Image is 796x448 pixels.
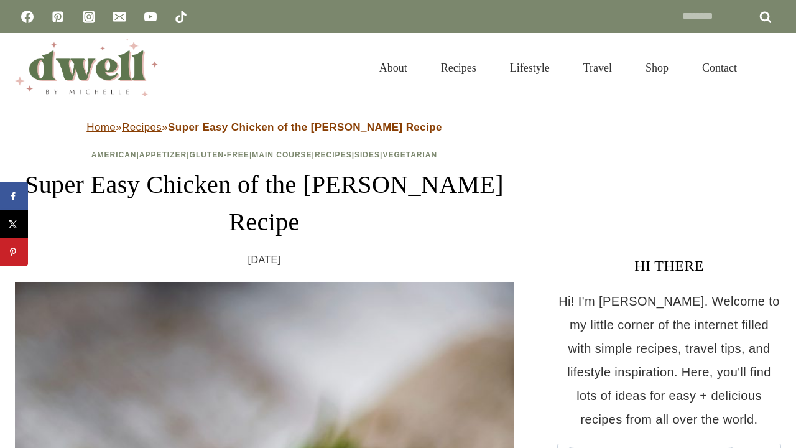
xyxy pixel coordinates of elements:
[91,151,437,159] span: | | | | | |
[252,151,312,159] a: Main Course
[685,46,754,90] a: Contact
[138,4,163,29] a: YouTube
[493,46,567,90] a: Lifestyle
[363,46,754,90] nav: Primary Navigation
[629,46,685,90] a: Shop
[315,151,352,159] a: Recipes
[363,46,424,90] a: About
[86,121,442,133] span: » »
[15,39,158,96] img: DWELL by michelle
[107,4,132,29] a: Email
[557,289,781,431] p: Hi! I'm [PERSON_NAME]. Welcome to my little corner of the internet filled with simple recipes, tr...
[760,57,781,78] button: View Search Form
[76,4,101,29] a: Instagram
[15,166,514,241] h1: Super Easy Chicken of the [PERSON_NAME] Recipe
[190,151,249,159] a: Gluten-Free
[139,151,187,159] a: Appetizer
[557,254,781,277] h3: HI THERE
[567,46,629,90] a: Travel
[424,46,493,90] a: Recipes
[45,4,70,29] a: Pinterest
[86,121,116,133] a: Home
[91,151,137,159] a: American
[354,151,380,159] a: Sides
[15,4,40,29] a: Facebook
[168,121,442,133] strong: Super Easy Chicken of the [PERSON_NAME] Recipe
[382,151,437,159] a: Vegetarian
[169,4,193,29] a: TikTok
[248,251,281,269] time: [DATE]
[122,121,162,133] a: Recipes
